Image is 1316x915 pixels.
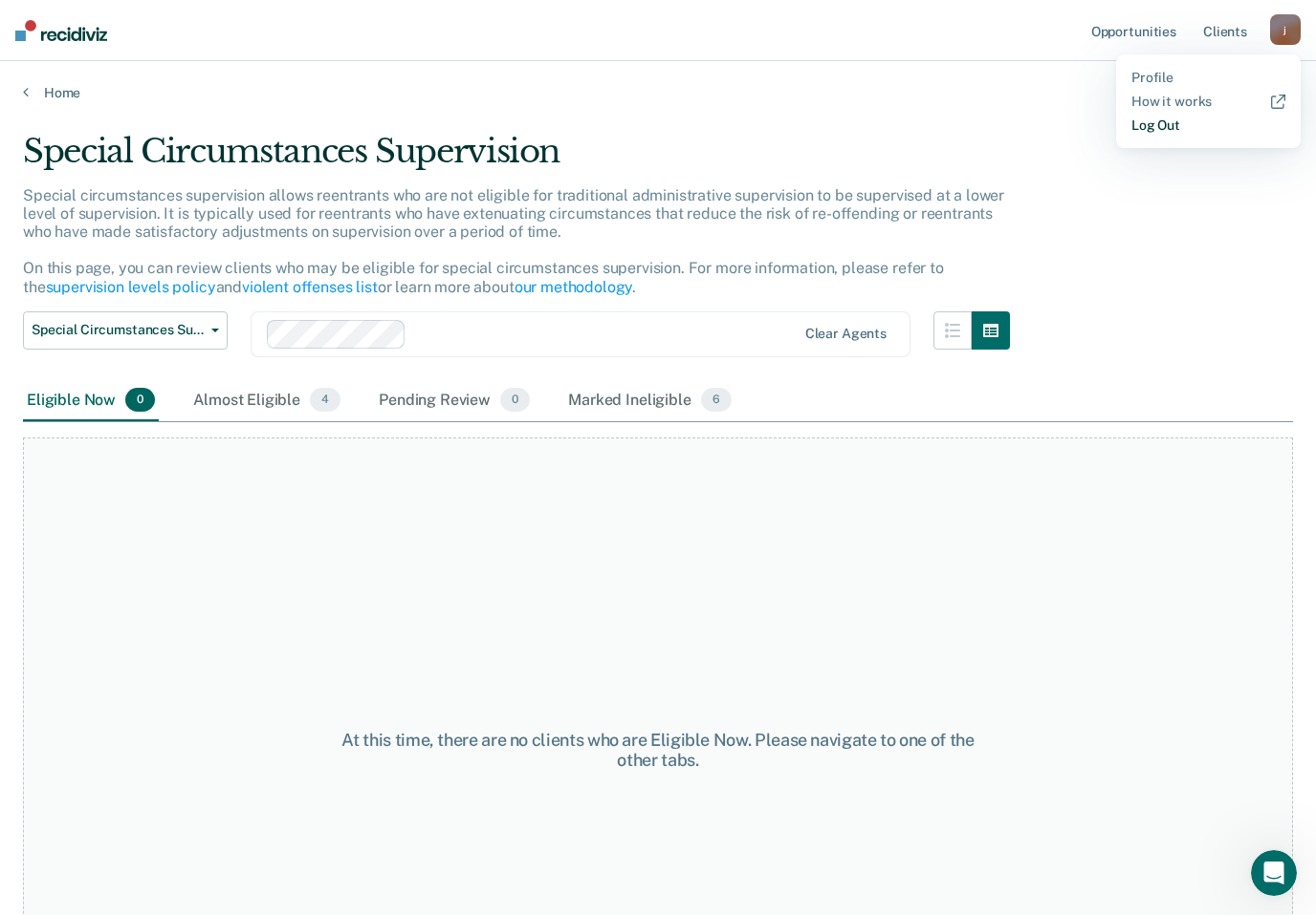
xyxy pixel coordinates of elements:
[701,388,732,413] span: 6
[242,278,378,296] a: violent offenses list
[1131,117,1285,134] a: Log Out
[46,278,216,296] a: supervision levels policy
[189,380,344,422] div: Almost Eligible4
[32,322,204,338] span: Special Circumstances Supervision
[1131,70,1285,86] a: Profile
[23,132,1010,186] div: Special Circumstances Supervision
[23,380,159,422] div: Eligible Now0
[1131,94,1285,110] a: How it works
[500,388,530,413] span: 0
[515,278,633,296] a: our methodology
[375,380,534,422] div: Pending Review0
[310,388,340,413] span: 4
[23,311,228,350] button: Special Circumstances Supervision
[805,326,887,342] div: Clear agents
[23,84,1293,101] a: Home
[1251,850,1297,896] iframe: Intercom live chat
[564,380,735,422] div: Marked Ineligible6
[1270,14,1301,45] button: j
[15,20,107,41] img: Recidiviz
[23,186,1004,296] p: Special circumstances supervision allows reentrants who are not eligible for traditional administ...
[125,388,155,413] span: 0
[341,730,976,771] div: At this time, there are no clients who are Eligible Now. Please navigate to one of the other tabs.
